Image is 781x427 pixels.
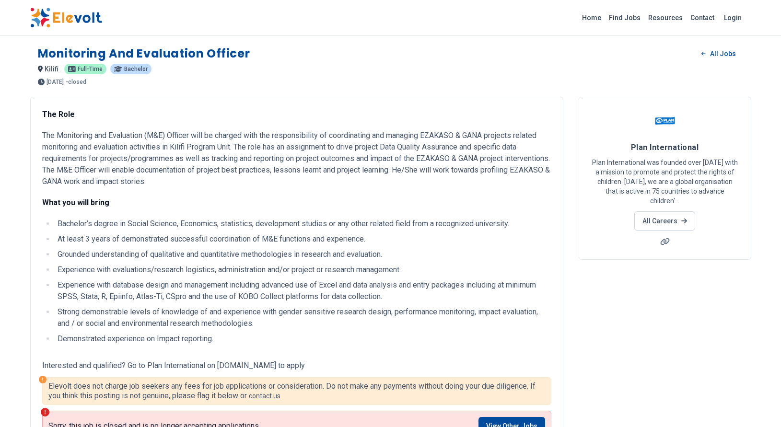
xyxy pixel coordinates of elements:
[38,46,250,61] h1: Monitoring and Evaluation Officer
[42,198,109,207] strong: What you will bring
[578,10,605,25] a: Home
[30,8,102,28] img: Elevolt
[55,249,551,260] li: Grounded understanding of qualitative and quantitative methodologies in research and evaluation.
[55,306,551,329] li: Strong demonstrable levels of knowledge of and experience with gender sensitive research design, ...
[718,8,747,27] a: Login
[694,46,743,61] a: All Jobs
[55,333,551,356] li: Demonstrated experience on Impact reporting.
[42,130,551,187] p: The Monitoring and Evaluation (M&E) Officer will be charged with the responsibility of coordinati...
[653,109,677,133] img: Plan International
[42,360,551,371] p: Interested and qualified? Go to Plan International on [DOMAIN_NAME] to apply
[579,271,751,405] iframe: Advertisement
[48,381,545,401] p: Elevolt does not charge job seekers any fees for job applications or consideration. Do not make a...
[249,392,280,400] a: contact us
[124,66,148,72] span: bachelor
[55,279,551,302] li: Experience with database design and management including advanced use of Excel and data analysis ...
[47,79,64,85] span: [DATE]
[55,264,551,276] li: Experience with evaluations/research logistics, administration and/or project or research managem...
[605,10,644,25] a: Find Jobs
[634,211,695,231] a: All Careers
[55,218,551,230] li: Bachelor’s degree in Social Science, Economics, statistics, development studies or any other rela...
[66,79,86,85] p: - closed
[55,233,551,245] li: At least 3 years of demonstrated successful coordination of M&E functions and experience.
[42,110,75,119] strong: The Role
[591,158,739,206] p: Plan International was founded over [DATE] with a mission to promote and protect the rights of ch...
[687,10,718,25] a: Contact
[644,10,687,25] a: Resources
[45,65,58,73] span: kilifi
[631,143,699,152] span: Plan International
[78,66,103,72] span: full-time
